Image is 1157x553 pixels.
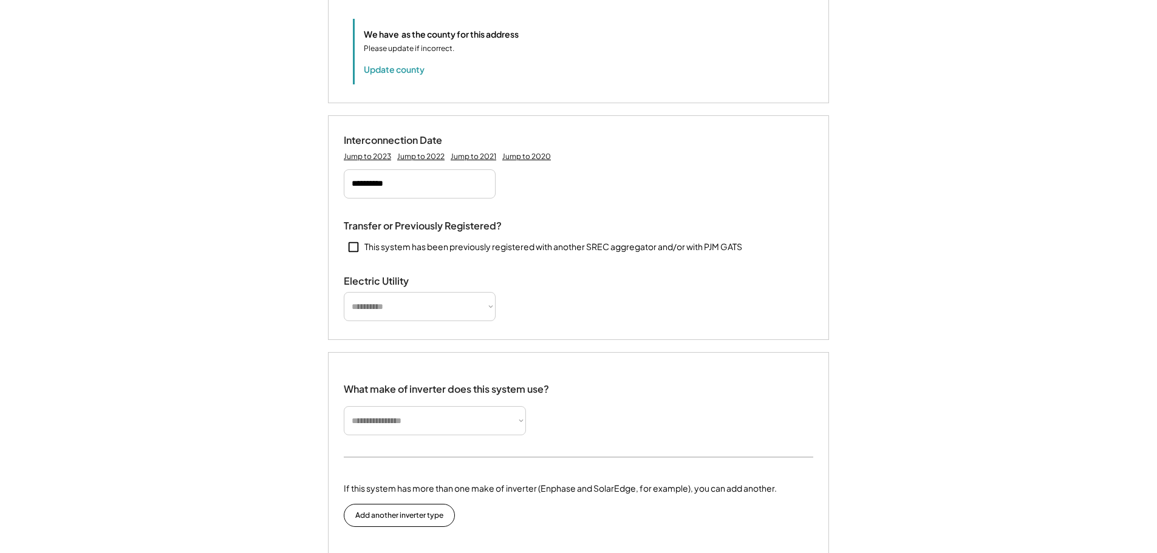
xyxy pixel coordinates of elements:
div: If this system has more than one make of inverter (Enphase and SolarEdge, for example), you can a... [344,482,777,495]
button: Update county [364,63,425,75]
div: Jump to 2022 [397,152,445,161]
div: We have as the county for this address [364,28,519,41]
div: Please update if incorrect. [364,43,454,54]
div: Jump to 2020 [502,152,551,161]
div: What make of inverter does this system use? [344,371,549,398]
div: Electric Utility [344,275,465,288]
div: This system has been previously registered with another SREC aggregator and/or with PJM GATS [364,241,742,253]
div: Transfer or Previously Registered? [344,220,502,232]
div: Jump to 2021 [451,152,496,161]
button: Add another inverter type [344,504,455,527]
div: Jump to 2023 [344,152,391,161]
div: Interconnection Date [344,134,465,147]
